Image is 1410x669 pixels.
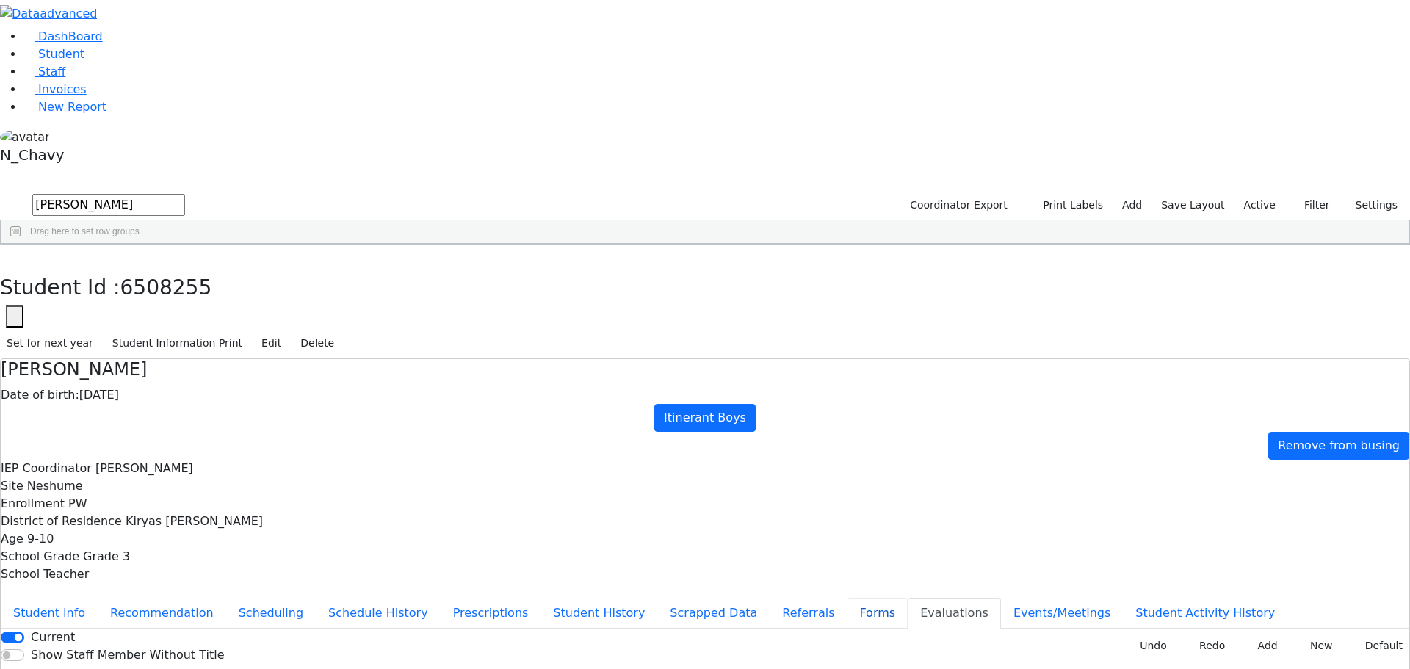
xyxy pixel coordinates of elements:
span: Remove from busing [1278,438,1400,452]
label: Current [31,629,75,646]
label: Active [1237,194,1282,217]
a: New Report [23,100,106,114]
button: New [1294,634,1339,657]
span: DashBoard [38,29,103,43]
span: Staff [38,65,65,79]
a: Itinerant Boys [654,404,756,432]
button: Student History [540,598,657,629]
button: Student Activity History [1123,598,1287,629]
span: Student [38,47,84,61]
label: School Teacher [1,565,89,583]
button: Student info [1,598,98,629]
input: Search [32,194,185,216]
label: Age [1,530,23,548]
button: Referrals [770,598,847,629]
label: District of Residence [1,513,122,530]
a: Remove from busing [1268,432,1409,460]
button: Print Labels [1026,194,1110,217]
button: Default [1349,634,1409,657]
span: 9-10 [27,532,54,546]
button: Edit [255,332,288,355]
button: Schedule History [316,598,441,629]
button: Add [1241,634,1284,657]
span: Drag here to set row groups [30,226,140,236]
span: Neshume [27,479,83,493]
label: School Grade [1,548,79,565]
a: Staff [23,65,65,79]
label: Date of birth: [1,386,79,404]
button: Filter [1285,194,1337,217]
button: Recommendation [98,598,226,629]
a: DashBoard [23,29,103,43]
button: Redo [1183,634,1232,657]
button: Undo [1124,634,1174,657]
label: Site [1,477,23,495]
h4: [PERSON_NAME] [1,359,1409,380]
a: Student [23,47,84,61]
button: Events/Meetings [1001,598,1123,629]
span: [PERSON_NAME] [95,461,193,475]
div: [DATE] [1,386,1409,404]
label: IEP Coordinator [1,460,92,477]
span: Kiryas [PERSON_NAME] [126,514,263,528]
button: Prescriptions [441,598,541,629]
label: Show Staff Member Without Title [31,646,224,664]
button: Settings [1337,194,1404,217]
button: Delete [294,332,341,355]
span: PW [68,496,87,510]
span: New Report [38,100,106,114]
span: Invoices [38,82,87,96]
a: Invoices [23,82,87,96]
button: Student Information Print [106,332,249,355]
span: Grade 3 [83,549,130,563]
button: Evaluations [908,598,1001,629]
a: Add [1116,194,1149,217]
button: Save Layout [1154,194,1231,217]
label: Enrollment [1,495,65,513]
button: Coordinator Export [900,194,1014,217]
button: Forms [847,598,908,629]
button: Scheduling [226,598,316,629]
button: Scrapped Data [657,598,770,629]
span: 6508255 [120,275,212,300]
